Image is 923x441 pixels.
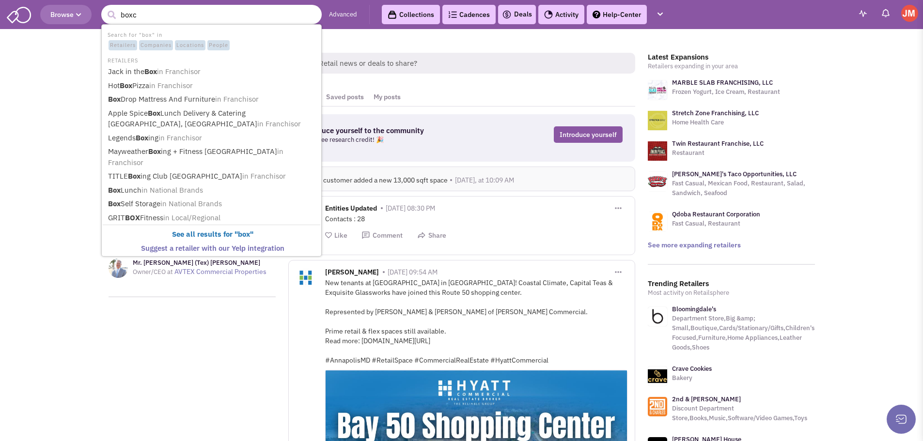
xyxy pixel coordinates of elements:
[369,88,406,106] a: My posts
[672,148,764,158] p: Restaurant
[139,40,173,51] span: Companies
[141,185,203,195] span: in National Brands
[174,267,266,276] a: AVTEX Commercial Properties
[103,55,320,65] li: RETAILERS
[148,108,160,118] b: Box
[672,314,815,352] p: Department Store,Big &amp; Small,Boutique,Cards/Stationary/Gifts,Children's Focused,Furniture,Hom...
[105,93,320,106] a: BoxDrop Mattress And Furniturein Franchisor
[455,176,514,184] span: [DATE], at 10:09 AM
[105,65,320,78] a: Jack in theBoxin Franchisor
[50,10,81,19] span: Browse
[238,229,250,239] b: box
[538,5,584,24] a: Activity
[901,5,918,22] img: James McKay
[125,213,140,222] b: BOX
[300,135,484,145] p: Get a free research credit! 🎉
[128,171,141,181] b: Box
[648,212,667,231] img: logo
[334,231,347,240] span: Like
[242,171,286,181] span: in Franchisor
[544,10,553,19] img: Activity.png
[502,9,532,20] a: Deals
[325,231,347,240] button: Like
[672,210,760,218] a: Qdoba Restaurant Corporation
[108,94,121,104] b: Box
[648,53,815,61] h3: Latest Expansions
[105,228,320,241] a: See all results for "box"
[672,373,712,383] p: Bakery
[105,242,320,255] a: Suggest a retailer with our Yelp integration
[587,5,647,24] a: Help-Center
[648,279,815,288] h3: Trending Retailers
[417,231,446,240] button: Share
[311,53,635,74] span: Retail news or deals to share?
[672,404,815,423] p: Discount Department Store,Books,Music,Software/Video Games,Toys
[648,80,667,100] img: logo
[207,40,230,51] span: People
[672,109,759,117] a: Stretch Zone Franchising, LLC
[105,107,320,131] a: Apple SpiceBoxLunch Delivery & Catering [GEOGRAPHIC_DATA], [GEOGRAPHIC_DATA]in Franchisor
[172,229,253,239] b: See all results for " "
[361,231,403,240] button: Comment
[108,199,121,208] b: Box
[120,81,132,90] b: Box
[149,81,193,90] span: in Franchisor
[325,268,379,279] span: [PERSON_NAME]
[133,268,173,276] span: Owner/CEO at
[215,94,259,104] span: in Franchisor
[672,118,759,127] p: Home Health Care
[672,139,764,148] a: Twin Restaurant Franchise, LLC
[105,212,320,225] a: GRITBOXFitnessin Local/Regional
[672,365,712,373] a: Crave Cookies
[386,204,435,213] span: [DATE] 08:30 PM
[648,172,667,191] img: logo
[329,10,357,19] a: Advanced
[157,67,201,76] span: in Franchisor
[105,170,320,183] a: TITLEBoxing Club [GEOGRAPHIC_DATA]in Franchisor
[672,78,773,87] a: MARBLE SLAB FRANCHISING, LLC
[148,147,161,156] b: Box
[672,87,780,97] p: Frozen Yogurt, Ice Cream, Restaurant
[388,268,438,276] span: [DATE] 09:54 AM
[321,88,369,106] a: Saved posts
[648,366,667,386] img: www.cravecookies.com
[317,176,624,184] div: A customer added a new 13,000 sqft space
[672,395,741,403] a: 2nd & [PERSON_NAME]
[105,184,320,197] a: BoxLunchin National Brands
[672,170,797,178] a: [PERSON_NAME]'s Taco Opportunities, LLC
[448,11,457,18] img: Cadences_logo.png
[593,11,600,18] img: help.png
[105,198,320,211] a: BoxSelf Storagein National Brands
[108,147,283,167] span: in Franchisor
[101,5,322,24] input: Search
[442,5,496,24] a: Cadences
[257,119,301,128] span: in Franchisor
[40,5,92,24] button: Browse
[109,40,137,51] span: Retailers
[144,67,157,76] b: Box
[672,179,815,198] p: Fast Casual, Mexican Food, Restaurant, Salad, Sandwich, Seafood
[382,5,440,24] a: Collections
[300,126,484,135] h3: Introduce yourself to the community
[158,133,202,142] span: in Franchisor
[105,79,320,92] a: HotBoxPizzain Franchisor
[103,29,320,51] li: Search for "box" in
[672,305,716,313] a: Bloomingdale's
[136,133,148,142] b: Box
[163,213,220,222] span: in Local/Regional
[648,288,815,298] p: Most activity on Retailsphere
[160,199,222,208] span: in National Brands
[108,185,121,195] b: Box
[105,145,320,169] a: MayweatherBoxing + Fitness [GEOGRAPHIC_DATA]in Franchisor
[648,61,815,71] p: Retailers expanding in your area
[325,214,627,224] div: Contacts : 28
[7,5,31,23] img: SmartAdmin
[502,9,512,20] img: icon-deals.svg
[105,132,320,145] a: LegendsBoxingin Franchisor
[648,141,667,161] img: logo
[325,204,377,215] span: Entities Updated
[554,126,623,143] a: Introduce yourself
[672,219,760,228] p: Fast Casual, Restaurant
[133,259,266,267] h3: Mr. [PERSON_NAME] (Tex) [PERSON_NAME]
